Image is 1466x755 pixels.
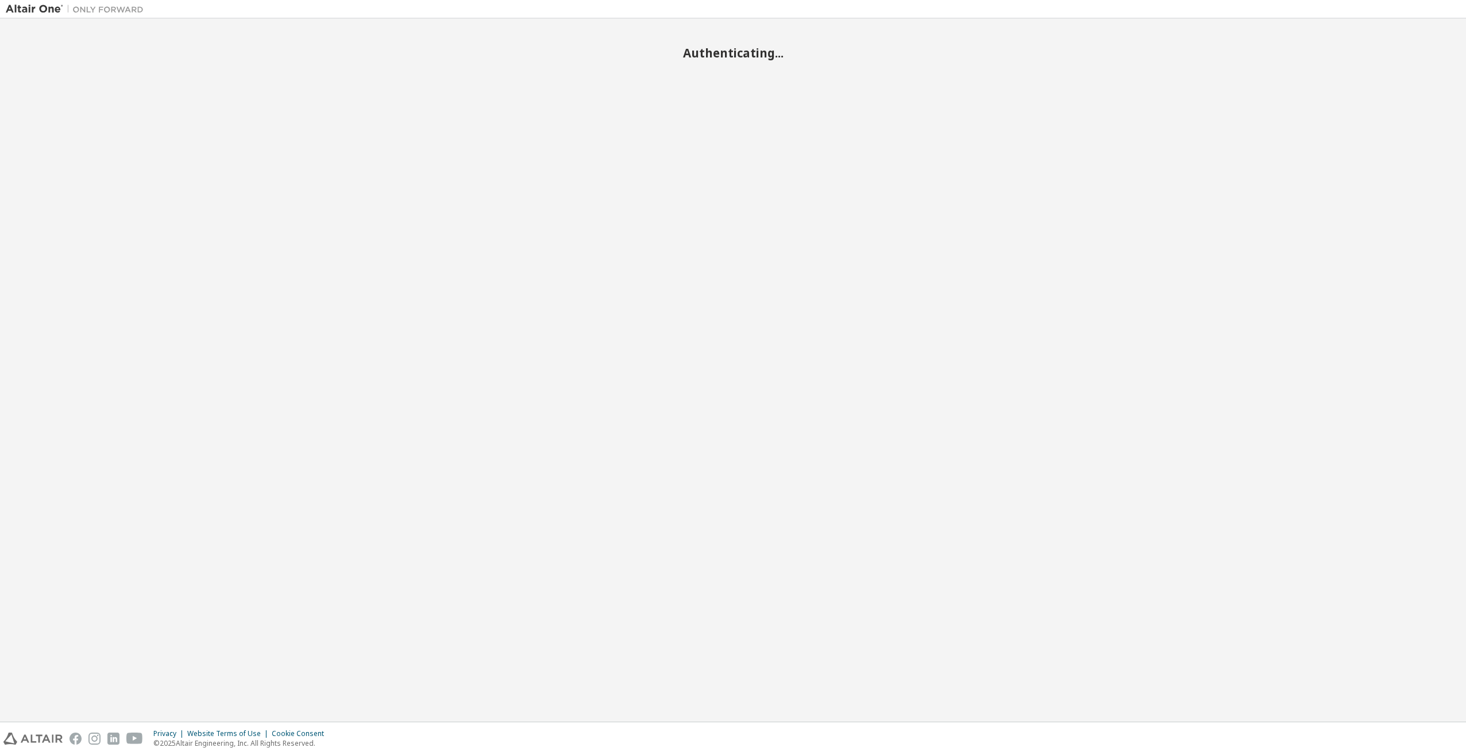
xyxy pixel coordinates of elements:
div: Cookie Consent [272,729,331,738]
img: facebook.svg [70,733,82,745]
img: linkedin.svg [107,733,119,745]
img: altair_logo.svg [3,733,63,745]
div: Privacy [153,729,187,738]
div: Website Terms of Use [187,729,272,738]
h2: Authenticating... [6,45,1460,60]
p: © 2025 Altair Engineering, Inc. All Rights Reserved. [153,738,331,748]
img: Altair One [6,3,149,15]
img: instagram.svg [88,733,101,745]
img: youtube.svg [126,733,143,745]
